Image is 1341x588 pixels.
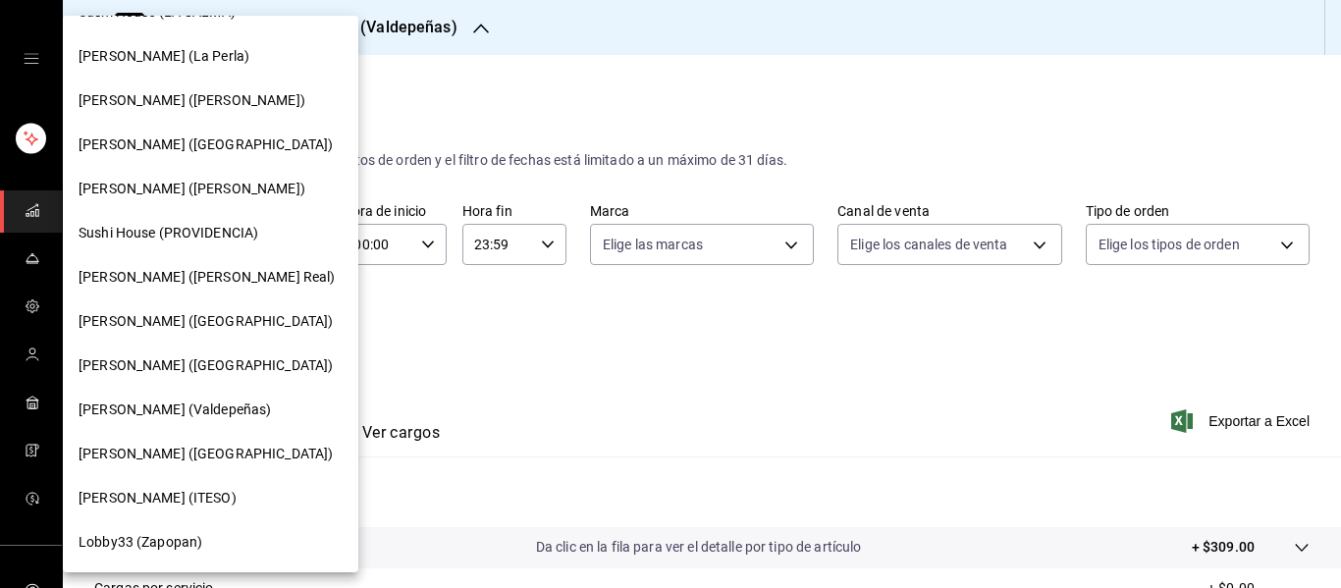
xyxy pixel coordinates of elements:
font: [PERSON_NAME] (ITESO) [79,490,237,506]
font: Sushi House (PROVIDENCIA) [79,225,258,241]
div: [PERSON_NAME] ([PERSON_NAME]) [63,79,358,123]
div: [PERSON_NAME] (ITESO) [63,476,358,520]
div: [PERSON_NAME] ([PERSON_NAME] Real) [63,255,358,299]
div: [PERSON_NAME] ([GEOGRAPHIC_DATA]) [63,123,358,167]
font: [PERSON_NAME] (Valdepeñas) [79,401,271,417]
div: [PERSON_NAME] ([GEOGRAPHIC_DATA]) [63,299,358,344]
div: [PERSON_NAME] ([PERSON_NAME]) [63,167,358,211]
div: [PERSON_NAME] ([GEOGRAPHIC_DATA]) [63,344,358,388]
font: [PERSON_NAME] ([PERSON_NAME]) [79,181,305,196]
div: Sushi House (PROVIDENCIA) [63,211,358,255]
font: [PERSON_NAME] ([PERSON_NAME] Real) [79,269,335,285]
font: [PERSON_NAME] ([GEOGRAPHIC_DATA]) [79,446,333,461]
font: [PERSON_NAME] ([PERSON_NAME]) [79,92,305,108]
font: [PERSON_NAME] ([GEOGRAPHIC_DATA]) [79,313,333,329]
div: [PERSON_NAME] (Valdepeñas) [63,388,358,432]
font: [PERSON_NAME] ([GEOGRAPHIC_DATA]) [79,357,333,373]
div: [PERSON_NAME] (La Perla) [63,34,358,79]
div: Lobby33 (Zapopan) [63,520,358,564]
div: [PERSON_NAME] ([GEOGRAPHIC_DATA]) [63,432,358,476]
font: [PERSON_NAME] (La Perla) [79,48,249,64]
font: Lobby33 (Zapopan) [79,534,202,550]
font: [PERSON_NAME] ([GEOGRAPHIC_DATA]) [79,136,333,152]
